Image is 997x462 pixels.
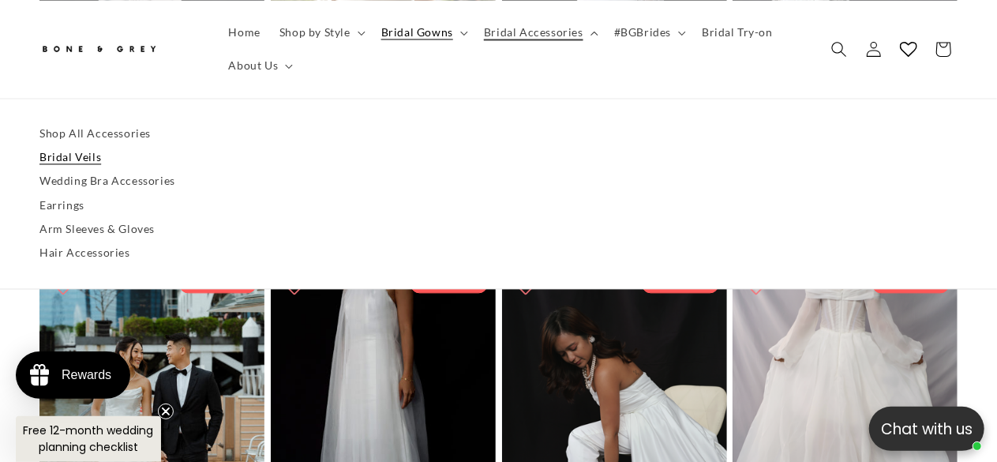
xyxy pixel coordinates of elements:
[279,25,350,39] span: Shop by Style
[158,404,174,419] button: Close teaser
[869,418,984,441] p: Chat with us
[39,36,158,62] img: Bone and Grey Bridal
[39,193,958,217] a: Earrings
[219,16,270,49] a: Home
[692,16,782,49] a: Bridal Try-on
[16,416,161,462] div: Free 12-month wedding planning checklistClose teaser
[62,368,111,382] div: Rewards
[34,30,204,68] a: Bone and Grey Bridal
[39,217,958,241] a: Arm Sleeves & Gloves
[270,16,372,49] summary: Shop by Style
[605,16,692,49] summary: #BGBrides
[39,122,958,145] a: Shop All Accessories
[869,407,984,451] button: Open chatbox
[702,25,773,39] span: Bridal Try-on
[39,170,958,193] a: Wedding Bra Accessories
[372,16,474,49] summary: Bridal Gowns
[39,241,958,265] a: Hair Accessories
[219,49,300,82] summary: About Us
[484,25,583,39] span: Bridal Accessories
[229,58,279,73] span: About Us
[474,16,605,49] summary: Bridal Accessories
[24,423,154,455] span: Free 12-month wedding planning checklist
[381,25,453,39] span: Bridal Gowns
[614,25,671,39] span: #BGBrides
[39,146,958,170] a: Bridal Veils
[822,32,856,66] summary: Search
[229,25,260,39] span: Home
